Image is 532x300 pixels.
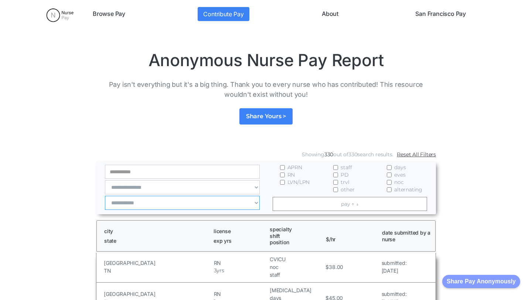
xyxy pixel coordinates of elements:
[273,197,427,211] a: pay ↑ ↓
[341,164,352,171] span: staff
[412,7,469,21] a: San Francisco Pay
[302,151,393,158] div: Showing out of search results.
[287,178,310,186] span: LVN/LPN
[387,173,392,177] input: eves
[341,178,349,186] span: trvl
[270,233,319,239] h1: shift
[341,186,354,193] span: other
[216,267,224,275] h5: yrs
[333,173,338,177] input: PD
[348,151,357,158] span: 330
[333,165,338,170] input: staff
[280,180,285,185] input: LVN/LPN
[104,259,212,267] h5: [GEOGRAPHIC_DATA]
[214,259,268,267] h5: RN
[270,263,324,271] h5: noc
[333,180,338,185] input: trvl
[382,267,407,275] h5: [DATE]
[319,7,341,21] a: About
[324,151,333,158] span: 330
[280,173,285,177] input: RN
[341,171,349,178] span: PD
[287,171,295,178] span: RN
[104,238,207,244] h1: state
[270,255,324,263] h5: CVICU
[214,238,263,244] h1: exp yrs
[280,165,285,170] input: APRN
[96,149,436,214] form: Email Form
[394,178,403,186] span: noc
[270,239,319,246] h1: position
[96,79,436,99] p: Pay isn't everything but it's a big thing. Thank you to every nurse who has contributed! This res...
[104,228,207,235] h1: city
[270,226,319,233] h1: specialty
[270,271,324,279] h5: staff
[387,180,392,185] input: noc
[382,229,432,242] h1: date submitted by a nurse
[382,259,407,267] h5: submitted:
[397,151,436,158] a: Reset All Filters
[104,267,212,275] h5: TN
[394,186,422,193] span: alternating
[239,108,293,125] a: Share Yours >
[333,187,338,192] input: other
[287,164,302,171] span: APRN
[394,164,406,171] span: days
[214,228,263,235] h1: license
[96,50,436,71] h1: Anonymous Nurse Pay Report
[90,7,128,21] a: Browse Pay
[326,229,375,242] h1: $/hr
[382,290,407,298] h5: submitted:
[387,187,392,192] input: alternating
[214,290,268,298] h5: RN
[198,7,249,21] a: Contribute Pay
[270,286,324,294] h5: [MEDICAL_DATA]
[214,267,217,275] h5: 3
[387,165,392,170] input: days
[325,263,329,271] h5: $
[382,259,407,275] a: submitted:[DATE]
[329,263,343,271] h5: 38.00
[394,171,405,178] span: eves
[442,275,520,288] button: Share Pay Anonymously
[104,290,212,298] h5: [GEOGRAPHIC_DATA]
